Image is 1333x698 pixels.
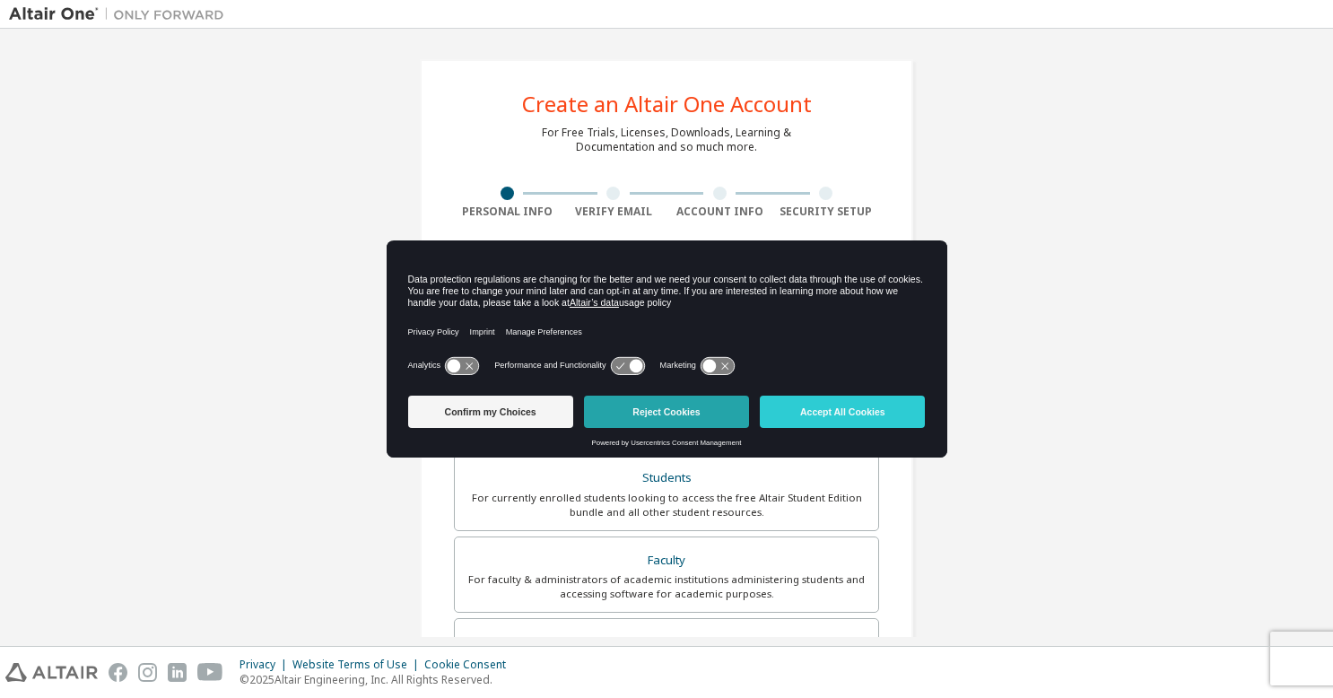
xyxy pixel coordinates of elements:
div: Faculty [466,548,867,573]
div: Personal Info [454,205,561,219]
img: instagram.svg [138,663,157,682]
div: For Free Trials, Licenses, Downloads, Learning & Documentation and so much more. [542,126,791,154]
div: Verify Email [561,205,667,219]
img: Altair One [9,5,233,23]
div: Create an Altair One Account [522,93,812,115]
div: Account Info [666,205,773,219]
div: Security Setup [773,205,880,219]
img: facebook.svg [109,663,127,682]
div: For faculty & administrators of academic institutions administering students and accessing softwa... [466,572,867,601]
img: youtube.svg [197,663,223,682]
div: Website Terms of Use [292,658,424,672]
div: Privacy [240,658,292,672]
img: linkedin.svg [168,663,187,682]
div: Everyone else [466,630,867,655]
img: altair_logo.svg [5,663,98,682]
div: For currently enrolled students looking to access the free Altair Student Edition bundle and all ... [466,491,867,519]
p: © 2025 Altair Engineering, Inc. All Rights Reserved. [240,672,517,687]
div: Cookie Consent [424,658,517,672]
div: Students [466,466,867,491]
